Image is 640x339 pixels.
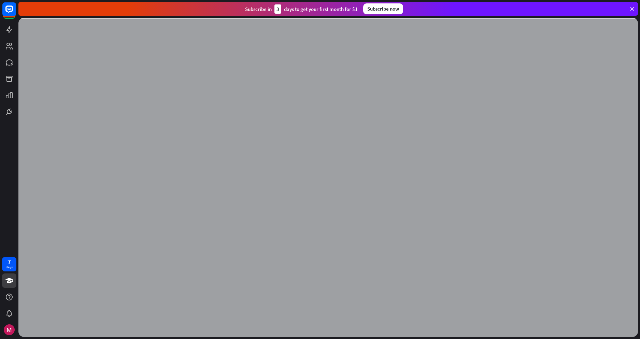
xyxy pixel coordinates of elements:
[8,259,11,265] div: 7
[6,265,13,270] div: days
[363,3,403,14] div: Subscribe now
[2,257,16,271] a: 7 days
[274,4,281,14] div: 3
[245,4,358,14] div: Subscribe in days to get your first month for $1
